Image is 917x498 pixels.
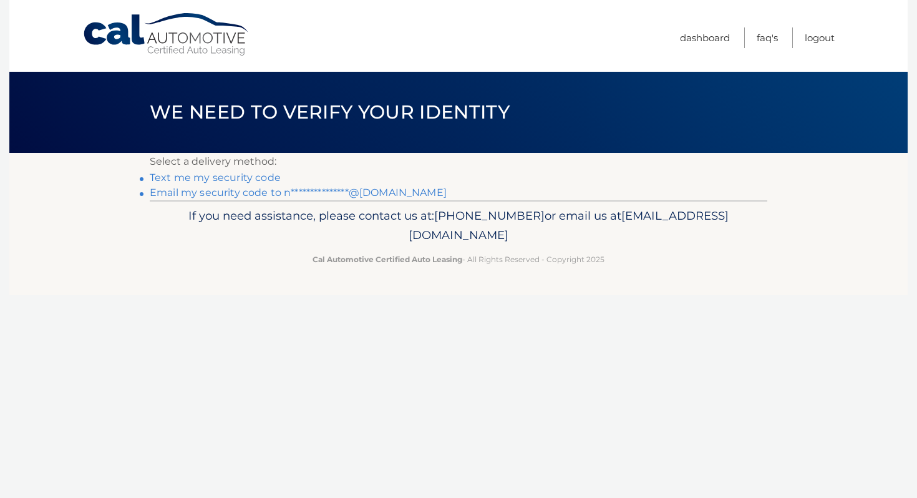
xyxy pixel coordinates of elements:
a: Text me my security code [150,172,281,183]
a: Cal Automotive [82,12,251,57]
a: Logout [805,27,835,48]
a: FAQ's [757,27,778,48]
p: If you need assistance, please contact us at: or email us at [158,206,759,246]
p: - All Rights Reserved - Copyright 2025 [158,253,759,266]
span: We need to verify your identity [150,100,510,124]
strong: Cal Automotive Certified Auto Leasing [313,255,462,264]
a: Dashboard [680,27,730,48]
p: Select a delivery method: [150,153,767,170]
span: [PHONE_NUMBER] [434,208,545,223]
